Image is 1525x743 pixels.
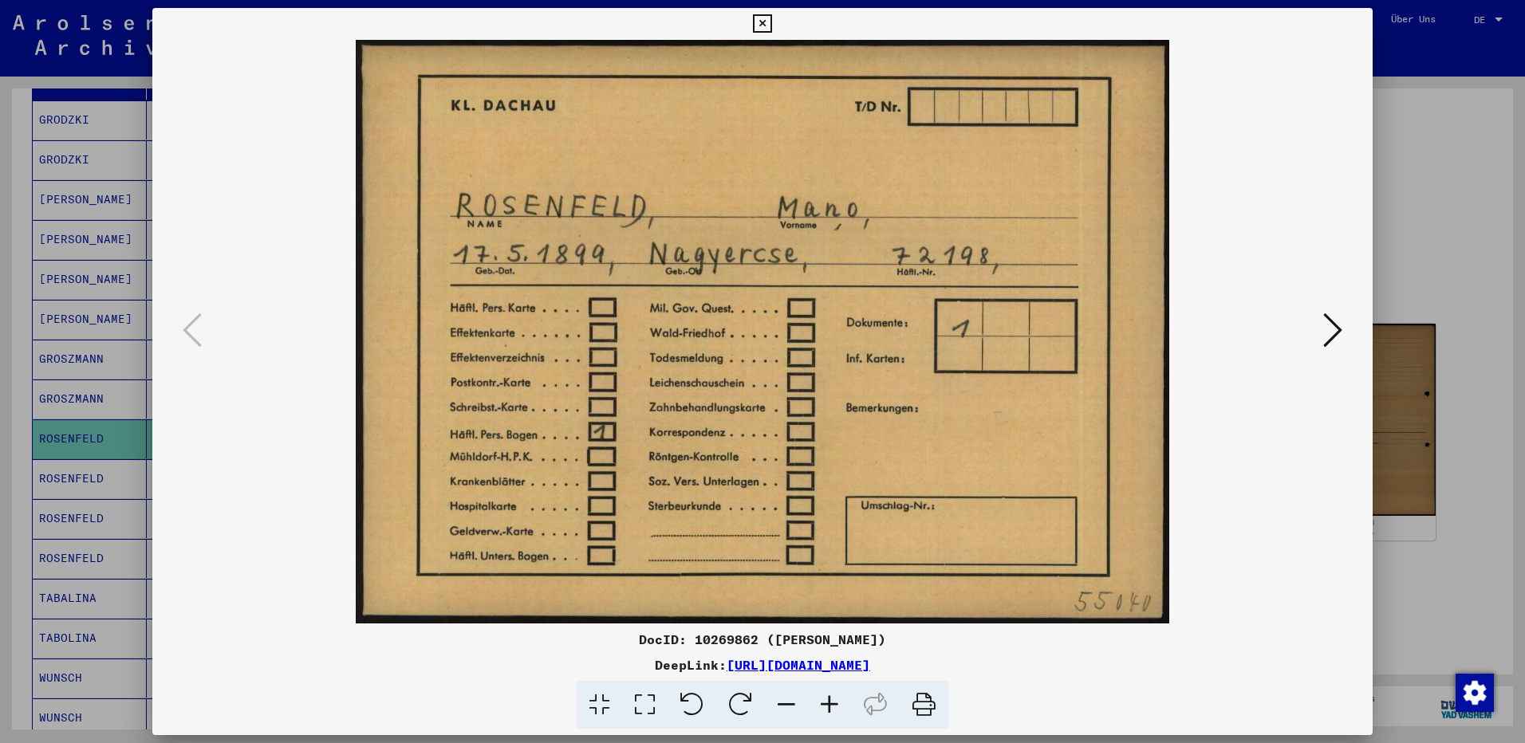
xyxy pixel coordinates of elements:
[1456,674,1494,712] img: Zustimmung ändern
[727,657,870,673] a: [URL][DOMAIN_NAME]
[152,655,1373,674] div: DeepLink:
[152,630,1373,649] div: DocID: 10269862 ([PERSON_NAME])
[207,40,1318,623] img: 001.jpg
[1455,673,1493,711] div: Zustimmung ändern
